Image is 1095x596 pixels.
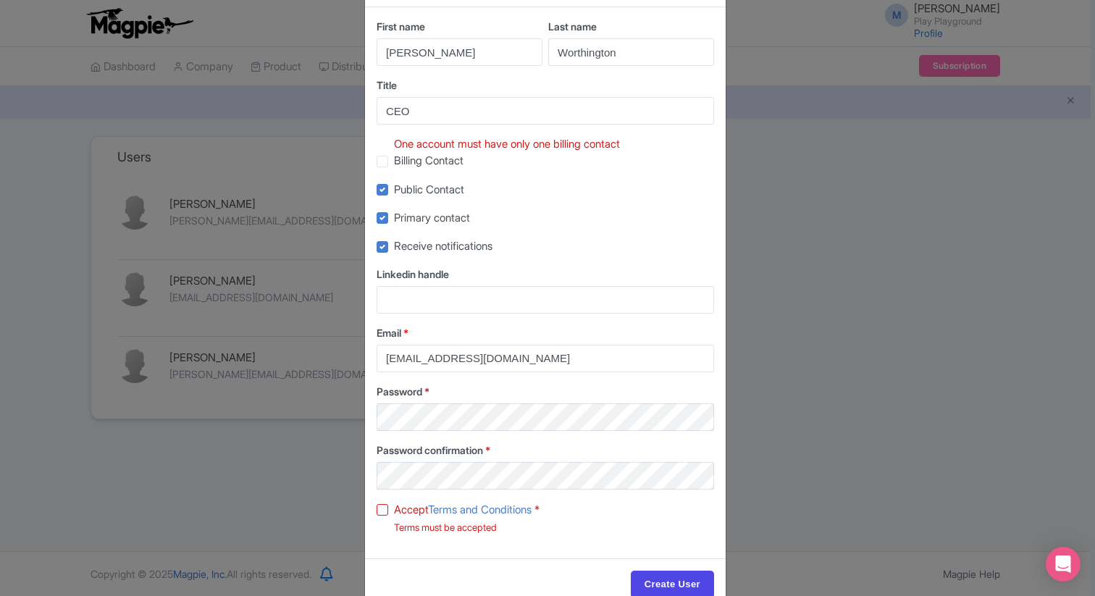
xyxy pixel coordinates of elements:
[394,521,714,535] div: Terms must be accepted
[394,211,470,224] span: Primary contact
[377,268,449,280] span: Linkedin handle
[1046,547,1081,582] div: Open Intercom Messenger
[428,503,532,516] a: Terms and Conditions
[377,20,425,33] span: First name
[377,385,422,398] span: Password
[377,79,397,91] span: Title
[377,444,483,456] span: Password confirmation
[548,20,597,33] span: Last name
[377,327,401,339] span: Email
[394,154,463,167] span: Billing Contact
[394,182,464,196] span: Public Contact
[394,136,714,153] p: One account must have only one billing contact
[394,239,492,253] span: Receive notifications
[394,503,532,516] span: Accept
